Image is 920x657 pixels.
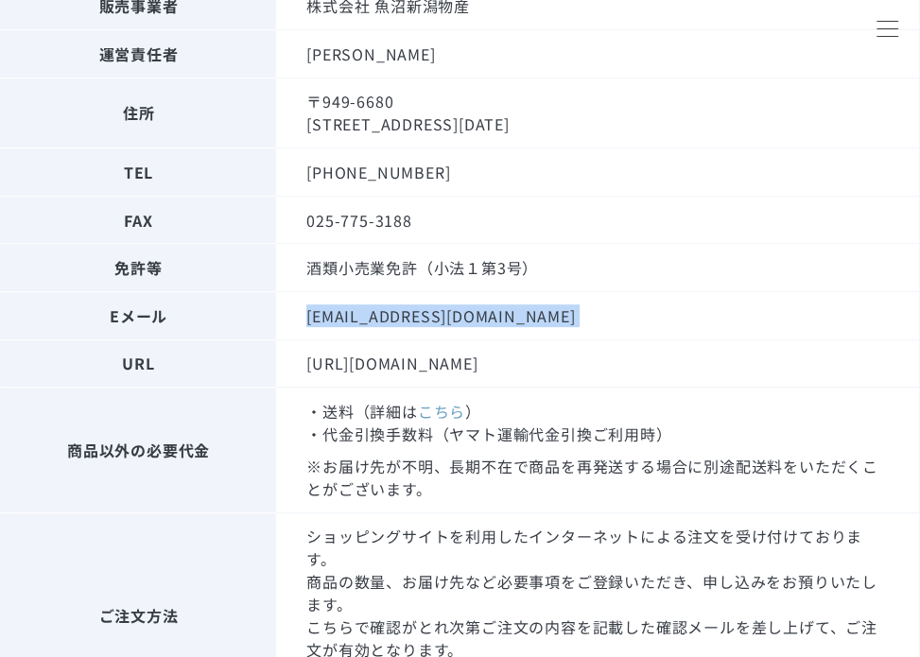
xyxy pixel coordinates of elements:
[276,244,919,292] td: 酒類小売業免許（小法１第3号）
[306,455,889,500] p: ※お届け先が不明、長期不在で商品を再発送する場合に別途配送料をいただくことがございます。
[1,388,277,513] th: 商品以外の必要代金
[1,244,277,292] th: 免許等
[1,196,277,244] th: FAX
[276,29,919,78] td: [PERSON_NAME]
[1,291,277,339] th: Eメール
[276,78,919,148] td: 〒949-6680 [STREET_ADDRESS][DATE]
[276,339,919,388] td: [URL][DOMAIN_NAME]
[418,400,465,423] a: こちら
[1,29,277,78] th: 運営責任者
[306,400,889,423] li: ・送料（詳細は ）
[1,78,277,148] th: 住所
[276,196,919,244] td: 025-775-3188
[1,148,277,197] th: TEL
[276,291,919,339] td: [EMAIL_ADDRESS][DOMAIN_NAME]
[1,339,277,388] th: URL
[306,423,889,445] li: ・代金引換手数料（ヤマト運輸代金引換ご利用時）
[276,148,919,197] td: [PHONE_NUMBER]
